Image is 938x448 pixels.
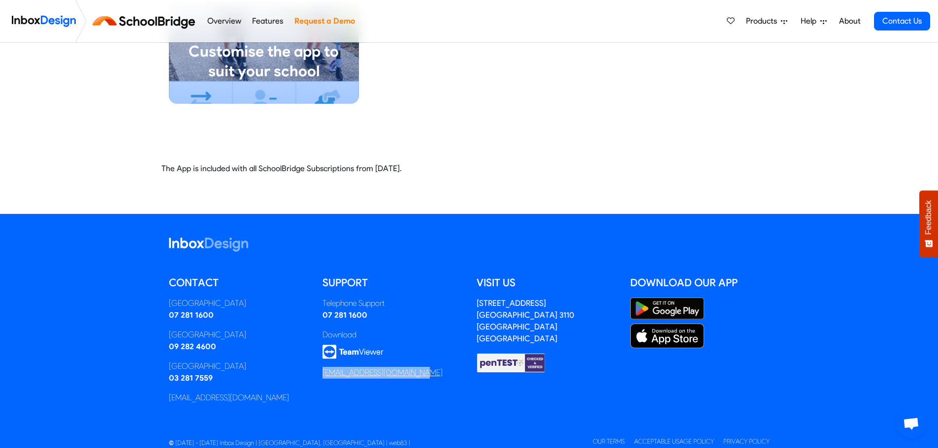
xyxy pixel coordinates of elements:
p: The App is included with all SchoolBridge Subscriptions from [DATE]. [162,163,777,175]
span: Help [801,15,820,27]
div: [GEOGRAPHIC_DATA] [169,360,308,372]
a: Request a Demo [291,11,357,31]
img: schoolbridge logo [91,9,201,33]
a: Products [742,11,791,31]
a: [EMAIL_ADDRESS][DOMAIN_NAME] [169,393,289,402]
a: Overview [204,11,244,31]
a: Our Terms [593,438,625,445]
a: About [836,11,863,31]
a: [EMAIL_ADDRESS][DOMAIN_NAME] [323,368,443,377]
span: © [DATE] - [DATE] Inbox Design | [GEOGRAPHIC_DATA], [GEOGRAPHIC_DATA] | web83 | [169,439,410,447]
div: Download [323,329,462,341]
button: Feedback - Show survey [919,190,938,257]
div: [GEOGRAPHIC_DATA] [169,329,308,341]
h5: Download our App [630,275,770,290]
a: Acceptable Usage Policy [634,438,714,445]
a: 09 282 4600 [169,342,216,351]
a: [STREET_ADDRESS][GEOGRAPHIC_DATA] 3110[GEOGRAPHIC_DATA][GEOGRAPHIC_DATA] [477,299,574,343]
span: Products [746,15,781,27]
img: Google Play Store [630,298,704,320]
address: [STREET_ADDRESS] [GEOGRAPHIC_DATA] 3110 [GEOGRAPHIC_DATA] [GEOGRAPHIC_DATA] [477,299,574,343]
a: Contact Us [874,12,930,30]
a: 07 281 1600 [169,310,214,320]
a: 03 281 7559 [169,373,213,383]
img: logo_inboxdesign_white.svg [169,238,248,252]
a: 07 281 1600 [323,310,367,320]
h5: Contact [169,275,308,290]
img: Checked & Verified by penTEST [477,353,546,373]
div: Customise the app to suit your school [177,42,352,81]
img: logo_teamviewer.svg [323,345,384,359]
span: Feedback [924,200,933,235]
a: Features [250,11,286,31]
div: [GEOGRAPHIC_DATA] [169,298,308,309]
img: Apple App Store [630,324,704,348]
a: Help [797,11,831,31]
h5: Support [323,275,462,290]
h5: Visit us [477,275,616,290]
a: Open chat [897,409,926,438]
div: Telephone Support [323,298,462,309]
a: Privacy Policy [723,438,770,445]
a: Checked & Verified by penTEST [477,358,546,367]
